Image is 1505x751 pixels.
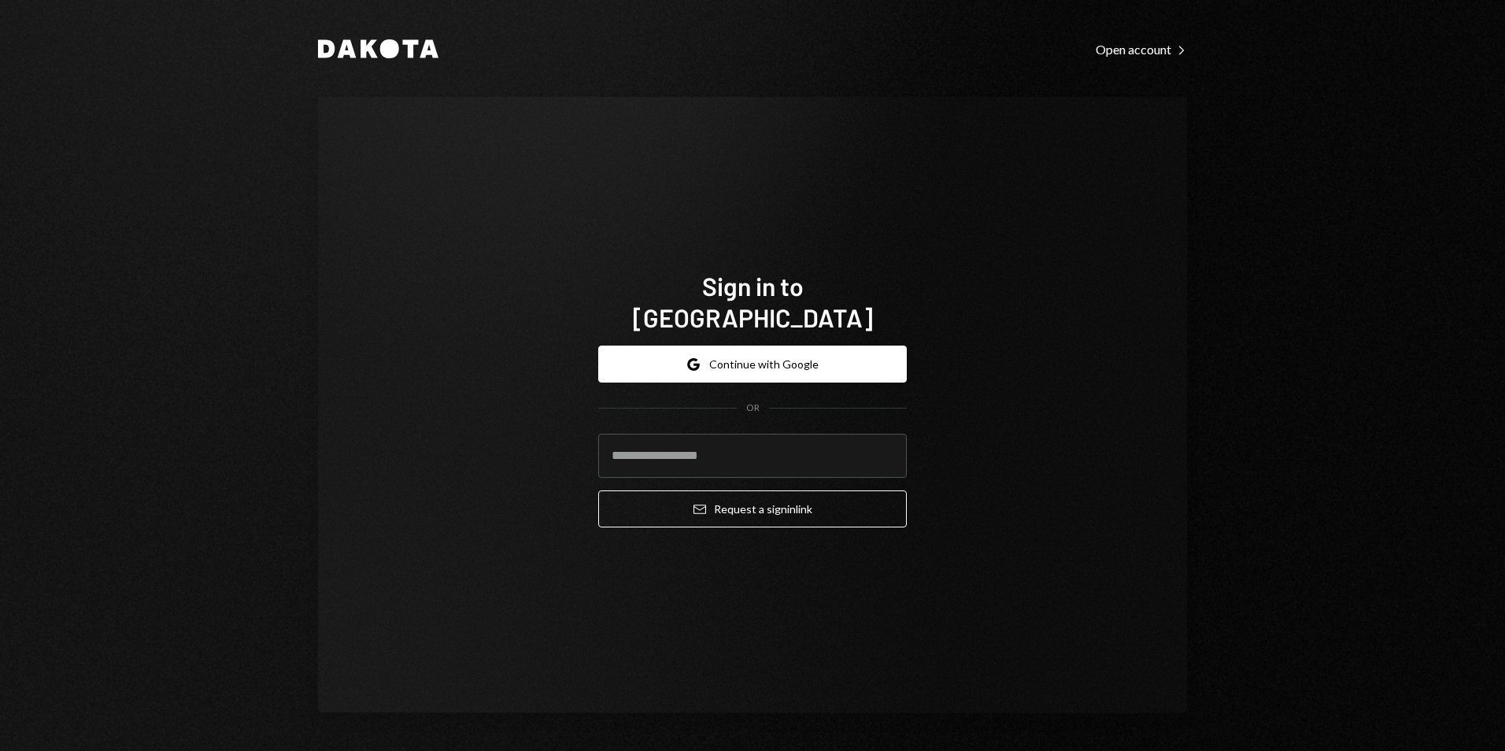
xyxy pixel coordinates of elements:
[1096,40,1187,57] a: Open account
[598,270,907,333] h1: Sign in to [GEOGRAPHIC_DATA]
[598,490,907,527] button: Request a signinlink
[1096,42,1187,57] div: Open account
[598,346,907,383] button: Continue with Google
[746,401,760,415] div: OR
